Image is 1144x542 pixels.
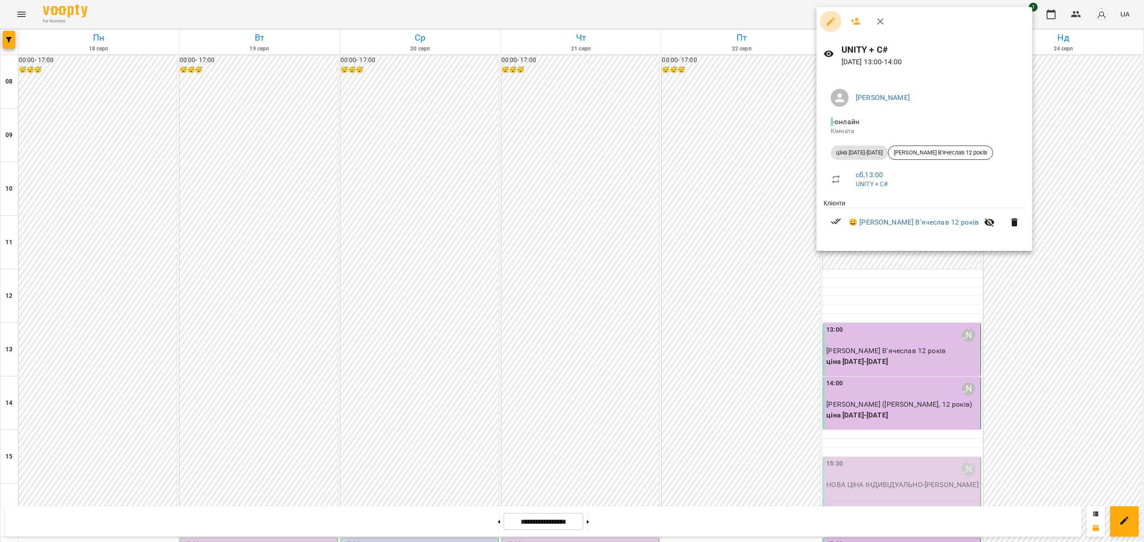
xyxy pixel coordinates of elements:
[856,180,887,188] a: UNITY + C#
[824,199,1025,240] ul: Клієнти
[831,117,861,126] span: - онлайн
[841,43,1025,57] h6: UNITY + C#
[888,149,993,157] span: [PERSON_NAME] В'ячеслав 12 років
[831,127,1018,136] p: Кімната
[831,216,841,227] svg: Візит сплачено
[856,171,883,179] a: сб , 13:00
[831,149,888,157] span: ціна [DATE]-[DATE]
[888,146,993,160] div: [PERSON_NAME] В'ячеслав 12 років
[849,217,979,228] a: 😀 [PERSON_NAME] В'ячеслав 12 років
[841,57,1025,67] p: [DATE] 13:00 - 14:00
[856,93,910,102] a: [PERSON_NAME]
